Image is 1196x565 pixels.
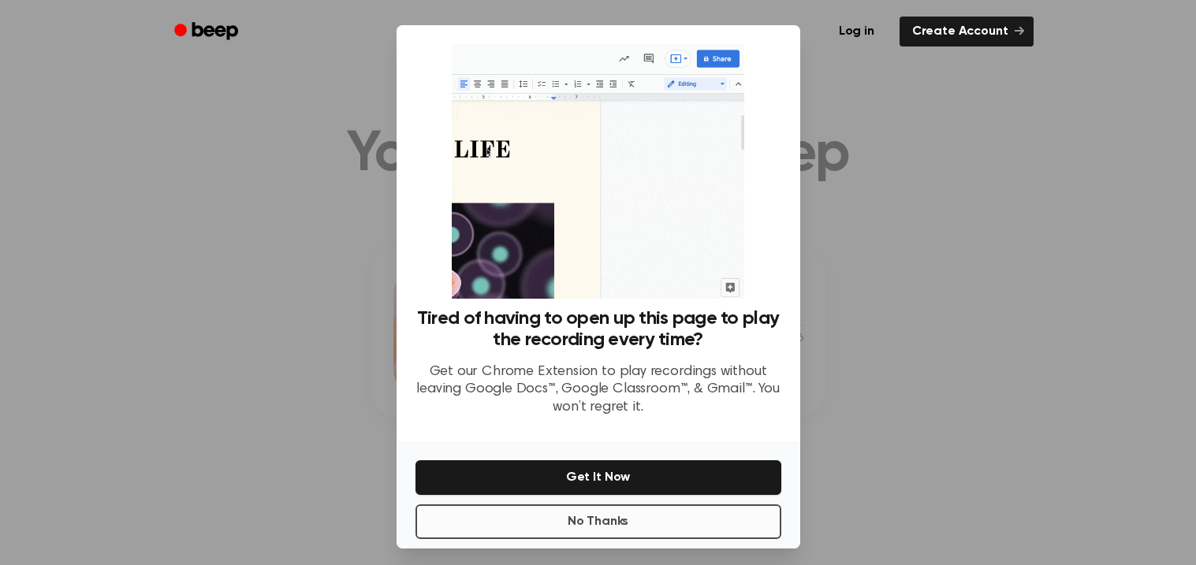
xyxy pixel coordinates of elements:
[415,504,781,539] button: No Thanks
[415,363,781,417] p: Get our Chrome Extension to play recordings without leaving Google Docs™, Google Classroom™, & Gm...
[452,44,744,299] img: Beep extension in action
[823,13,890,50] a: Log in
[415,460,781,495] button: Get It Now
[415,308,781,351] h3: Tired of having to open up this page to play the recording every time?
[900,17,1034,46] a: Create Account
[163,17,252,47] a: Beep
